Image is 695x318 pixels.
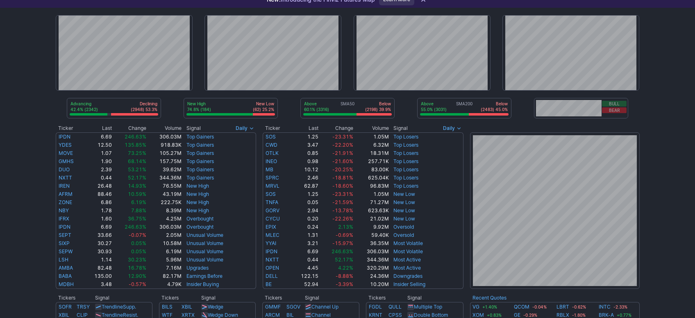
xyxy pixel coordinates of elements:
a: Top Losers [393,150,418,156]
td: 2.39 [84,166,112,174]
th: Signal [304,294,359,302]
td: 2.05M [147,231,182,239]
td: 39.62M [147,166,182,174]
a: Insider Selling [393,281,425,287]
td: 3.21 [290,239,319,248]
td: 0.24 [290,223,319,231]
td: 1.78 [84,207,112,215]
td: 9.92M [354,223,389,231]
span: 52.17% [128,175,146,181]
span: 14.93% [128,183,146,189]
a: New High [186,199,209,205]
td: 26.48 [84,182,112,190]
a: New Low [393,191,415,197]
a: New High [186,183,209,189]
a: IPDN [59,134,70,140]
a: EPIX [266,224,276,230]
span: 0.05% [131,248,146,254]
td: 0.98 [290,157,319,166]
a: NXTT [266,257,279,263]
a: LSH [59,257,68,263]
a: SPRC [266,175,279,181]
span: -13.78% [332,207,353,214]
a: BE [266,281,272,287]
span: -15.97% [332,240,353,246]
a: INTC [599,303,611,311]
a: Top Losers [393,166,418,173]
button: Bear [602,107,627,113]
span: 6.19% [131,199,146,205]
a: Top Gainers [186,166,214,173]
a: DELL [266,273,278,279]
a: KRNT [369,312,382,318]
span: 53.21% [128,166,146,173]
th: Tickers [56,294,95,302]
td: 6.69 [84,132,112,141]
a: XRTX [182,312,195,318]
td: 1.07 [84,149,112,157]
span: -22.20% [332,142,353,148]
a: MDBH [59,281,74,287]
a: IREN [59,183,70,189]
a: IFRX [59,216,69,222]
a: Top Losers [393,134,418,140]
a: Double Bottom [414,312,448,318]
th: Volume [147,124,182,132]
a: New High [186,207,209,214]
a: Top Gainers [186,175,214,181]
a: Unusual Volume [186,232,223,238]
td: 222.75K [147,198,182,207]
a: SEPT [59,232,71,238]
th: Volume [354,124,389,132]
a: SOS [266,134,276,140]
td: 12.50 [84,141,112,149]
p: 55.0% (3031) [421,107,447,112]
span: -0.07% [129,232,146,238]
a: Overbought [186,224,213,230]
th: Signal [407,294,463,302]
span: -0.62% [571,304,587,310]
td: 3.47 [290,141,319,149]
td: 21.02M [354,215,389,223]
th: Tickers [262,294,304,302]
span: -2.33% [612,304,629,310]
td: 62.87 [290,182,319,190]
a: YDES [59,142,72,148]
td: 1.90 [84,157,112,166]
span: Trendline [102,304,123,310]
span: 7.88% [131,207,146,214]
td: 625.04K [354,174,389,182]
a: TRSY [77,304,90,310]
p: Below [481,101,508,107]
p: 42.4% (2342) [70,107,98,112]
td: 306.03M [147,132,182,141]
td: 6.19M [147,248,182,256]
a: Unusual Volume [186,240,223,246]
p: (62) 25.2% [253,107,274,112]
span: Daily [236,124,248,132]
a: MB [266,166,273,173]
td: 8.39M [147,207,182,215]
p: Below [365,101,391,107]
a: LBRT [556,303,569,311]
a: QCOM [514,303,529,311]
a: Top Gainers [186,158,214,164]
a: Top Gainers [186,142,214,148]
a: Channel Up [311,304,338,310]
a: Channel [311,312,331,318]
th: Signal [95,294,153,302]
b: Recent Quotes [472,295,506,301]
td: 6.32M [354,141,389,149]
a: QULL [388,304,402,310]
a: GORV [266,207,279,214]
td: 6.69 [84,223,112,231]
a: AMBA [59,265,73,271]
a: INEO [266,158,277,164]
td: 10.20M [354,280,389,289]
button: Bull [602,101,627,107]
th: Signal [201,294,256,302]
td: 88.46 [84,190,112,198]
td: 1.05M [354,190,389,198]
button: Signals interval [441,124,463,132]
td: 0.85 [290,149,319,157]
